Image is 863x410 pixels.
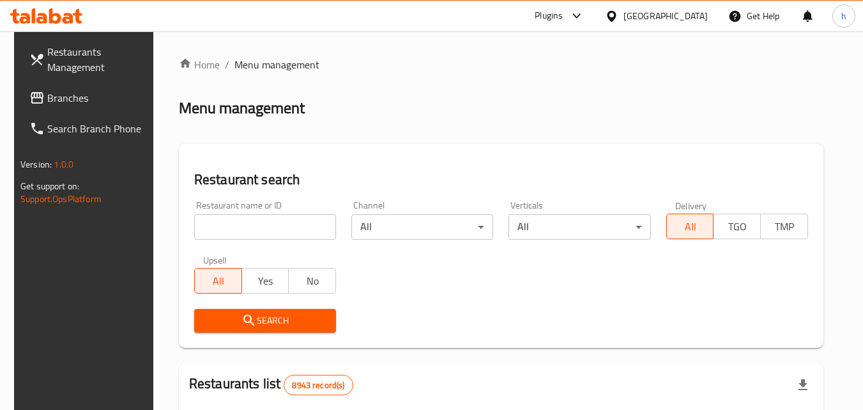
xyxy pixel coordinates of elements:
h2: Restaurants list [189,374,353,395]
span: Branches [47,90,148,106]
span: Yes [247,272,284,290]
span: Search Branch Phone [47,121,148,136]
div: Plugins [535,8,563,24]
span: Restaurants Management [47,44,148,75]
span: Get support on: [20,178,79,194]
button: Search [194,309,336,333]
span: All [200,272,237,290]
h2: Menu management [179,98,305,118]
span: TGO [719,217,756,236]
a: Branches [19,83,158,113]
span: Version: [20,156,52,173]
span: No [294,272,331,290]
a: Search Branch Phone [19,113,158,144]
nav: breadcrumb [179,57,823,72]
label: Delivery [675,201,707,210]
button: TMP [760,214,808,239]
div: All [351,214,493,240]
span: 1.0.0 [54,156,73,173]
button: All [666,214,714,239]
div: Export file [788,370,818,400]
span: 8943 record(s) [284,379,352,391]
label: Upsell [203,255,227,264]
h2: Restaurant search [194,170,808,189]
button: All [194,268,242,294]
div: [GEOGRAPHIC_DATA] [623,9,708,23]
input: Search for restaurant name or ID.. [194,214,336,240]
span: h [841,9,846,23]
button: Yes [241,268,289,294]
a: Home [179,57,220,72]
span: Menu management [234,57,319,72]
button: No [288,268,336,294]
span: Search [204,313,326,329]
a: Support.OpsPlatform [20,191,102,207]
li: / [225,57,229,72]
span: All [672,217,709,236]
div: Total records count [284,375,353,395]
div: All [508,214,650,240]
span: TMP [766,217,803,236]
a: Restaurants Management [19,36,158,83]
button: TGO [713,214,761,239]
